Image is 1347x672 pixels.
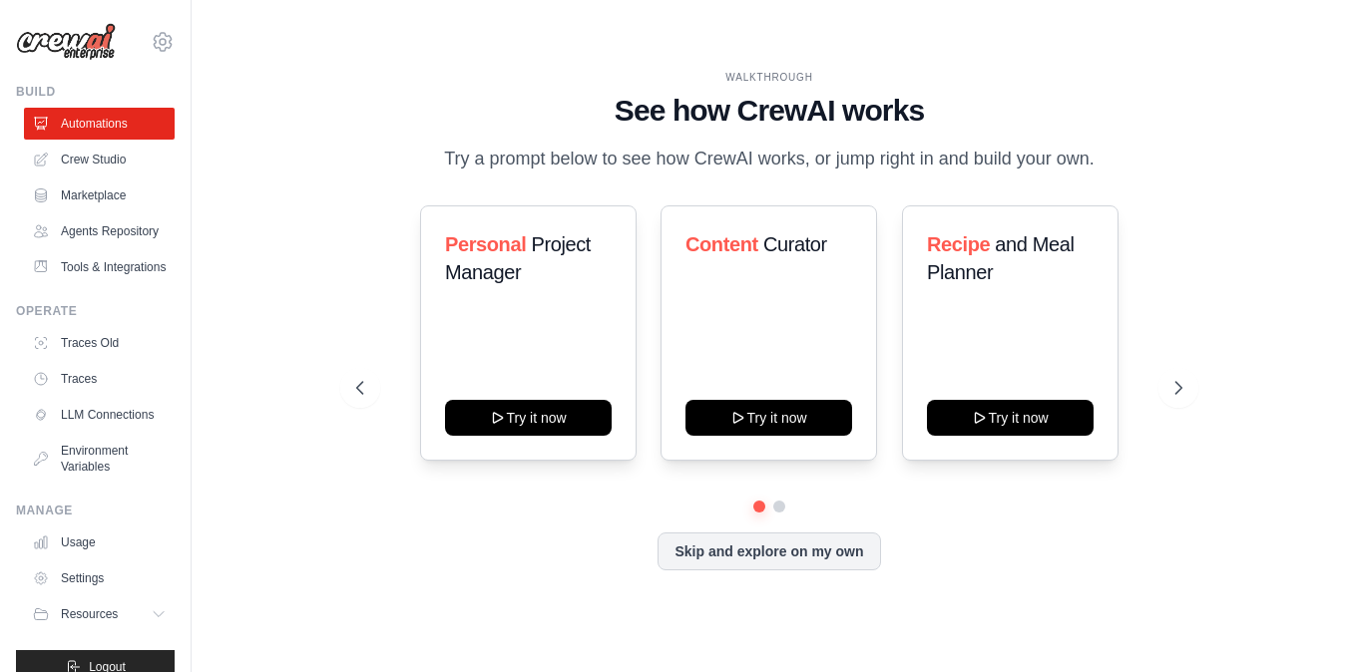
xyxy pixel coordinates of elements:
[61,606,118,622] span: Resources
[24,526,175,558] a: Usage
[16,84,175,100] div: Build
[445,400,612,436] button: Try it now
[24,435,175,483] a: Environment Variables
[24,399,175,431] a: LLM Connections
[445,233,526,255] span: Personal
[658,532,880,570] button: Skip and explore on my own
[434,145,1105,173] p: Try a prompt below to see how CrewAI works, or jump right in and build your own.
[24,363,175,395] a: Traces
[1247,576,1347,672] iframe: Chat Widget
[356,93,1181,129] h1: See how CrewAI works
[24,108,175,140] a: Automations
[16,303,175,319] div: Operate
[24,327,175,359] a: Traces Old
[763,233,827,255] span: Curator
[685,400,852,436] button: Try it now
[356,70,1181,85] div: WALKTHROUGH
[16,503,175,518] div: Manage
[24,562,175,594] a: Settings
[927,233,990,255] span: Recipe
[24,215,175,247] a: Agents Repository
[24,598,175,630] button: Resources
[24,251,175,283] a: Tools & Integrations
[16,23,116,61] img: Logo
[927,233,1074,283] span: and Meal Planner
[24,179,175,211] a: Marketplace
[927,400,1094,436] button: Try it now
[685,233,758,255] span: Content
[24,144,175,175] a: Crew Studio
